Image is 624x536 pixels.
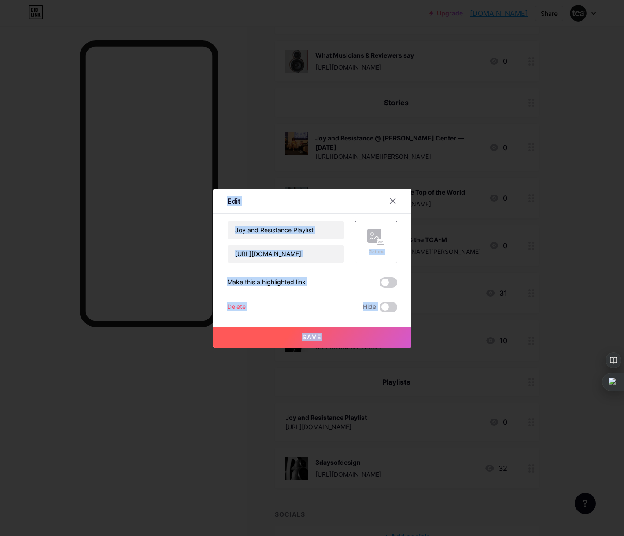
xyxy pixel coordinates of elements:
input: URL [228,245,344,263]
span: Save [302,333,322,341]
div: Make this a highlighted link [227,277,306,288]
button: Save [213,327,411,348]
div: Picture [367,249,385,255]
span: Hide [363,302,376,312]
input: Title [228,221,344,239]
div: Edit [227,196,240,206]
div: Delete [227,302,246,312]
